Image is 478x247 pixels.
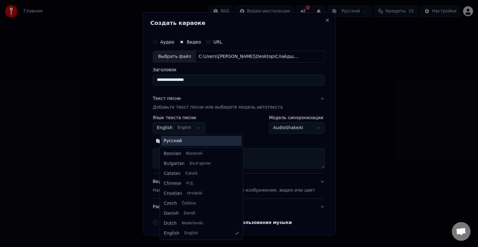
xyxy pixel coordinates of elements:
span: Czech [164,200,177,207]
span: Български [190,161,210,166]
span: 中文 [186,181,194,186]
span: Chinese [164,180,181,187]
span: Русский [164,138,182,144]
span: Croatian [164,190,182,197]
span: Nederlands [182,221,203,226]
span: Català [185,171,197,176]
span: Dansk [184,211,195,216]
span: Bulgarian [164,161,185,167]
span: English [184,231,198,236]
span: Danish [164,210,179,217]
span: Bosanski [186,151,202,156]
span: English [164,230,180,236]
span: Čeština [182,201,196,206]
span: Dutch [164,220,177,226]
span: Bosnian [164,151,181,157]
span: Catalan [164,170,180,177]
span: Hrvatski [187,191,203,196]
